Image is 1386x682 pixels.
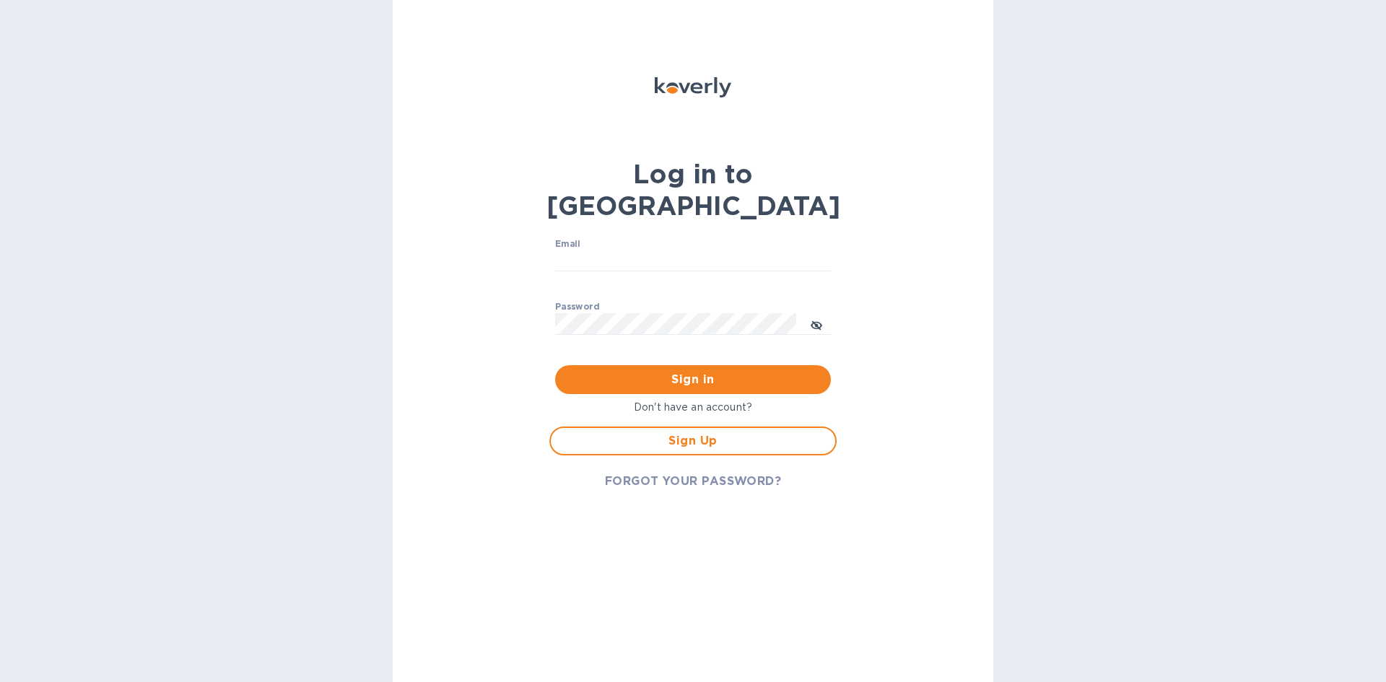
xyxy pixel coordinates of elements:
button: Sign Up [549,427,837,455]
p: Don't have an account? [549,400,837,415]
label: Email [555,240,580,248]
span: Sign Up [562,432,824,450]
button: FORGOT YOUR PASSWORD? [593,467,793,496]
button: Sign in [555,365,831,394]
label: Password [555,303,599,312]
span: FORGOT YOUR PASSWORD? [605,473,782,490]
img: Koverly [655,77,731,97]
b: Log in to [GEOGRAPHIC_DATA] [546,158,840,222]
button: toggle password visibility [802,310,831,338]
span: Sign in [567,371,819,388]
